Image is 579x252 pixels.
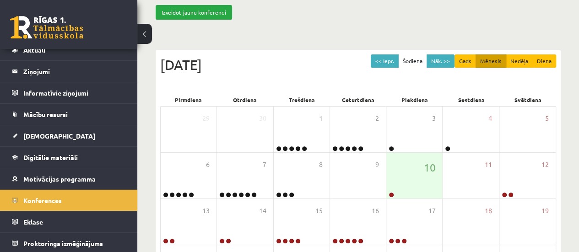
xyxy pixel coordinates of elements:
[217,93,274,106] div: Otrdiena
[263,160,266,170] span: 7
[315,206,323,216] span: 15
[432,113,435,123] span: 3
[371,54,399,68] button: << Iepr.
[273,93,330,106] div: Trešdiena
[485,206,492,216] span: 18
[443,93,500,106] div: Sestdiena
[23,46,45,54] span: Aktuāli
[12,211,126,232] a: Eklase
[488,113,492,123] span: 4
[428,206,435,216] span: 17
[23,153,78,161] span: Digitālie materiāli
[541,206,549,216] span: 19
[485,160,492,170] span: 11
[12,190,126,211] a: Konferences
[160,54,556,75] div: [DATE]
[372,206,379,216] span: 16
[427,54,455,68] button: Nāk. >>
[23,218,43,226] span: Eklase
[259,113,266,123] span: 30
[12,39,126,60] a: Aktuāli
[541,160,549,170] span: 12
[319,160,323,170] span: 8
[12,82,126,103] a: Informatīvie ziņojumi
[23,175,96,183] span: Motivācijas programma
[423,160,435,175] span: 10
[12,125,126,146] a: [DEMOGRAPHIC_DATA]
[12,61,126,82] a: Ziņojumi
[375,113,379,123] span: 2
[23,239,103,247] span: Proktoringa izmēģinājums
[156,5,232,20] a: Izveidot jaunu konferenci
[375,160,379,170] span: 9
[506,54,533,68] button: Nedēļa
[259,206,266,216] span: 14
[12,104,126,125] a: Mācību resursi
[23,82,126,103] legend: Informatīvie ziņojumi
[12,168,126,189] a: Motivācijas programma
[319,113,323,123] span: 1
[202,113,210,123] span: 29
[23,110,68,118] span: Mācību resursi
[202,206,210,216] span: 13
[532,54,556,68] button: Diena
[545,113,549,123] span: 5
[10,16,83,39] a: Rīgas 1. Tālmācības vidusskola
[330,93,387,106] div: Ceturtdiena
[499,93,556,106] div: Svētdiena
[23,61,126,82] legend: Ziņojumi
[23,196,62,204] span: Konferences
[476,54,506,68] button: Mēnesis
[398,54,427,68] button: Šodiena
[160,93,217,106] div: Pirmdiena
[386,93,443,106] div: Piekdiena
[455,54,476,68] button: Gads
[206,160,210,170] span: 6
[12,147,126,168] a: Digitālie materiāli
[23,132,95,140] span: [DEMOGRAPHIC_DATA]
